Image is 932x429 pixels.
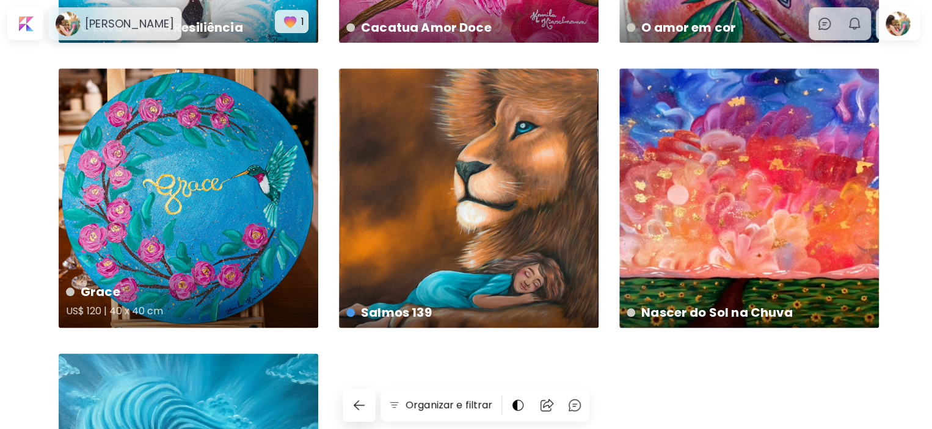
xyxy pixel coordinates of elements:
[343,389,376,422] button: back
[352,398,366,413] img: back
[406,398,492,413] h6: Organizar e filtrar
[282,13,299,30] img: favorites
[346,18,589,37] h4: Cacatua Amor Doce
[847,16,862,31] img: bellIcon
[346,303,589,322] h4: Salmos 139
[339,68,599,328] a: Salmos 139https://cdn.kaleido.art/CDN/Artwork/136437/Primary/medium.webp?updated=615159
[343,389,380,422] a: back
[627,303,869,322] h4: Nascer do Sol na Chuva
[301,14,304,29] p: 1
[66,301,308,325] h5: US$ 120 | 40 x 40 cm
[619,68,879,328] a: Nascer do Sol na Chuvahttps://cdn.kaleido.art/CDN/Artwork/136329/Primary/medium.webp?updated=669636
[627,18,869,37] h4: O amor em cor
[85,16,174,31] h6: [PERSON_NAME]
[275,10,308,33] button: favorites1
[844,13,865,34] button: bellIcon
[567,398,582,413] img: chatIcon
[59,68,318,328] a: GraceUS$ 120 | 40 x 40 cmhttps://cdn.kaleido.art/CDN/Artwork/136435/Primary/medium.webp?updated=6...
[817,16,832,31] img: chatIcon
[66,283,308,301] h4: Grace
